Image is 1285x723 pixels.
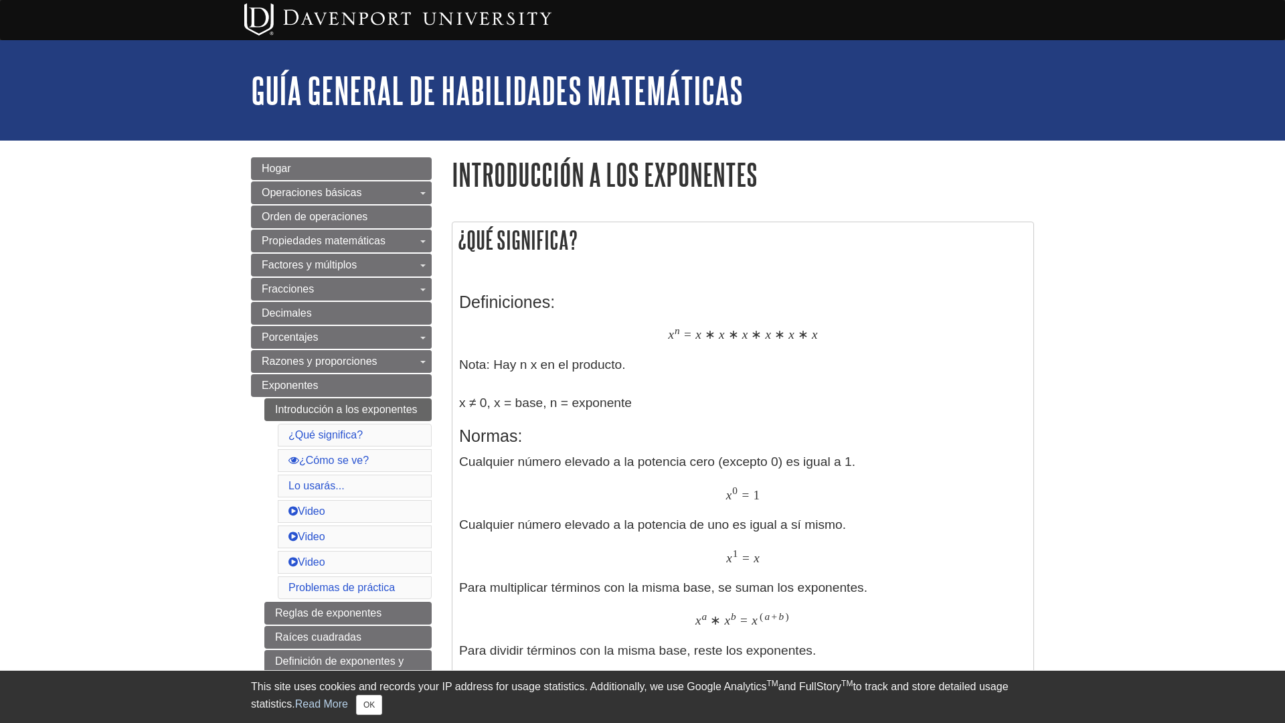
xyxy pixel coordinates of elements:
span: x [695,327,701,342]
span: ( [760,611,763,623]
span: b [778,611,784,623]
a: Decimales [251,302,432,325]
span: Fracciones [262,283,314,295]
h1: Introducción a los exponentes [452,157,1034,191]
span: 1 [733,548,738,560]
a: Razones y proporciones [251,350,432,373]
span: x [752,613,758,628]
a: Video [288,556,325,568]
span: = [742,550,750,566]
a: Video [288,505,325,517]
a: Porcentajes [251,326,432,349]
span: n [675,325,680,337]
span: ∗ [774,327,785,342]
button: Close [356,695,382,715]
span: Propiedades matemáticas [262,235,385,246]
span: x [742,327,748,342]
a: Read More [295,698,348,710]
span: 1 [754,487,760,503]
a: Video [288,531,325,542]
span: Exponentes [262,380,319,391]
span: ∗ [751,327,762,342]
img: Davenport University [244,3,551,35]
span: 0 [732,485,738,497]
a: Reglas de exponentes [264,602,432,625]
span: x [695,613,701,628]
span: ) [785,611,788,623]
span: + [772,611,778,623]
a: Definición de exponentes y radicales [264,650,432,689]
span: x [788,327,794,342]
a: Hogar [251,157,432,180]
sup: TM [841,679,853,688]
a: Introducción a los exponentes [264,398,432,421]
span: b [731,611,736,623]
span: Razones y proporciones [262,355,377,367]
span: ∗ [710,613,721,628]
span: x [668,327,674,342]
a: Raíces cuadradas [264,626,432,649]
a: Propiedades matemáticas [251,230,432,252]
span: = [740,613,748,628]
h3: Definiciones: [459,293,1027,312]
span: = [684,327,691,342]
span: x [766,327,772,342]
div: This site uses cookies and records your IP address for usage statistics. Additionally, we use Goo... [251,679,1034,715]
a: Operaciones básicas [251,181,432,204]
a: Exponentes [251,374,432,397]
span: x [726,550,732,566]
p: Nota: Hay n x en el producto. x ≠ 0, x = base, n = exponente [459,325,1027,413]
span: Operaciones básicas [262,187,361,198]
a: Factores y múltiplos [251,254,432,276]
a: Problemas de práctica [288,582,395,593]
h3: Normas: [459,426,1027,446]
span: Orden de operaciones [262,211,367,222]
span: x [812,327,818,342]
h2: ¿Qué significa? [452,222,1033,258]
span: Factores y múltiplos [262,259,357,270]
span: x [719,327,725,342]
span: a [765,611,770,623]
span: a [702,611,707,623]
a: ¿Qué significa? [288,429,363,440]
span: Porcentajes [262,331,319,343]
a: Orden de operaciones [251,206,432,228]
sup: TM [766,679,778,688]
a: ¿Cómo se ve? [288,455,369,466]
span: x [754,550,760,566]
span: Hogar [262,163,291,174]
span: x [726,487,732,503]
span: ∗ [728,327,739,342]
span: Decimales [262,307,312,319]
span: x [725,613,731,628]
a: Guía general de habilidades matemáticas [251,70,743,111]
span: = [742,487,749,503]
span: ∗ [798,327,808,342]
a: Fracciones [251,278,432,301]
a: Lo usarás... [288,480,345,491]
span: ∗ [705,327,715,342]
